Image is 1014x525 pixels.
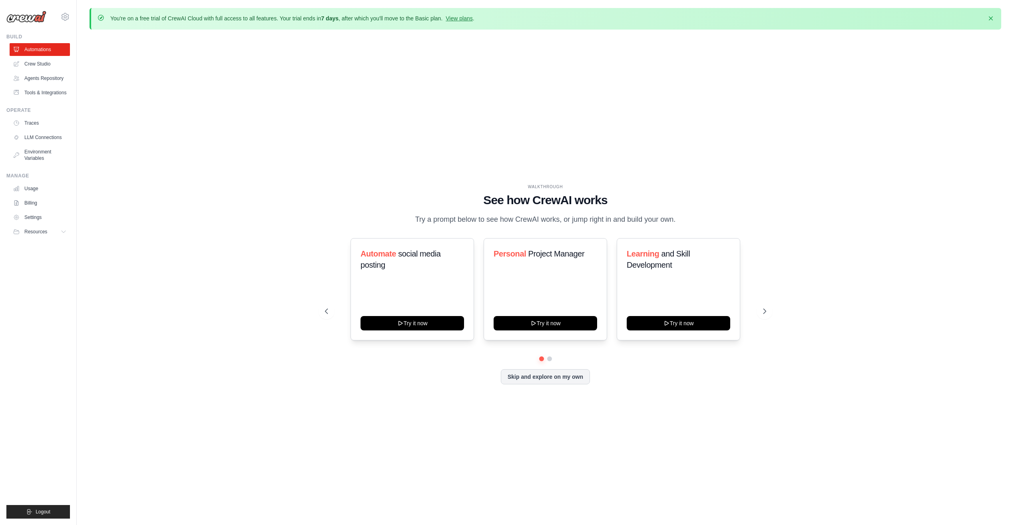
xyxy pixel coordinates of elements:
[10,58,70,70] a: Crew Studio
[6,173,70,179] div: Manage
[6,107,70,113] div: Operate
[321,15,339,22] strong: 7 days
[36,509,50,515] span: Logout
[10,131,70,144] a: LLM Connections
[24,229,47,235] span: Resources
[6,11,46,23] img: Logo
[361,249,396,258] span: Automate
[10,72,70,85] a: Agents Repository
[10,145,70,165] a: Environment Variables
[10,225,70,238] button: Resources
[6,34,70,40] div: Build
[325,184,766,190] div: WALKTHROUGH
[10,86,70,99] a: Tools & Integrations
[10,182,70,195] a: Usage
[10,43,70,56] a: Automations
[974,487,1014,525] iframe: Chat Widget
[6,505,70,519] button: Logout
[494,316,597,330] button: Try it now
[627,316,730,330] button: Try it now
[10,117,70,129] a: Traces
[361,249,441,269] span: social media posting
[325,193,766,207] h1: See how CrewAI works
[10,211,70,224] a: Settings
[627,249,659,258] span: Learning
[446,15,472,22] a: View plans
[110,14,474,22] p: You're on a free trial of CrewAI Cloud with full access to all features. Your trial ends in , aft...
[501,369,590,384] button: Skip and explore on my own
[528,249,584,258] span: Project Manager
[411,214,680,225] p: Try a prompt below to see how CrewAI works, or jump right in and build your own.
[10,197,70,209] a: Billing
[494,249,526,258] span: Personal
[361,316,464,330] button: Try it now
